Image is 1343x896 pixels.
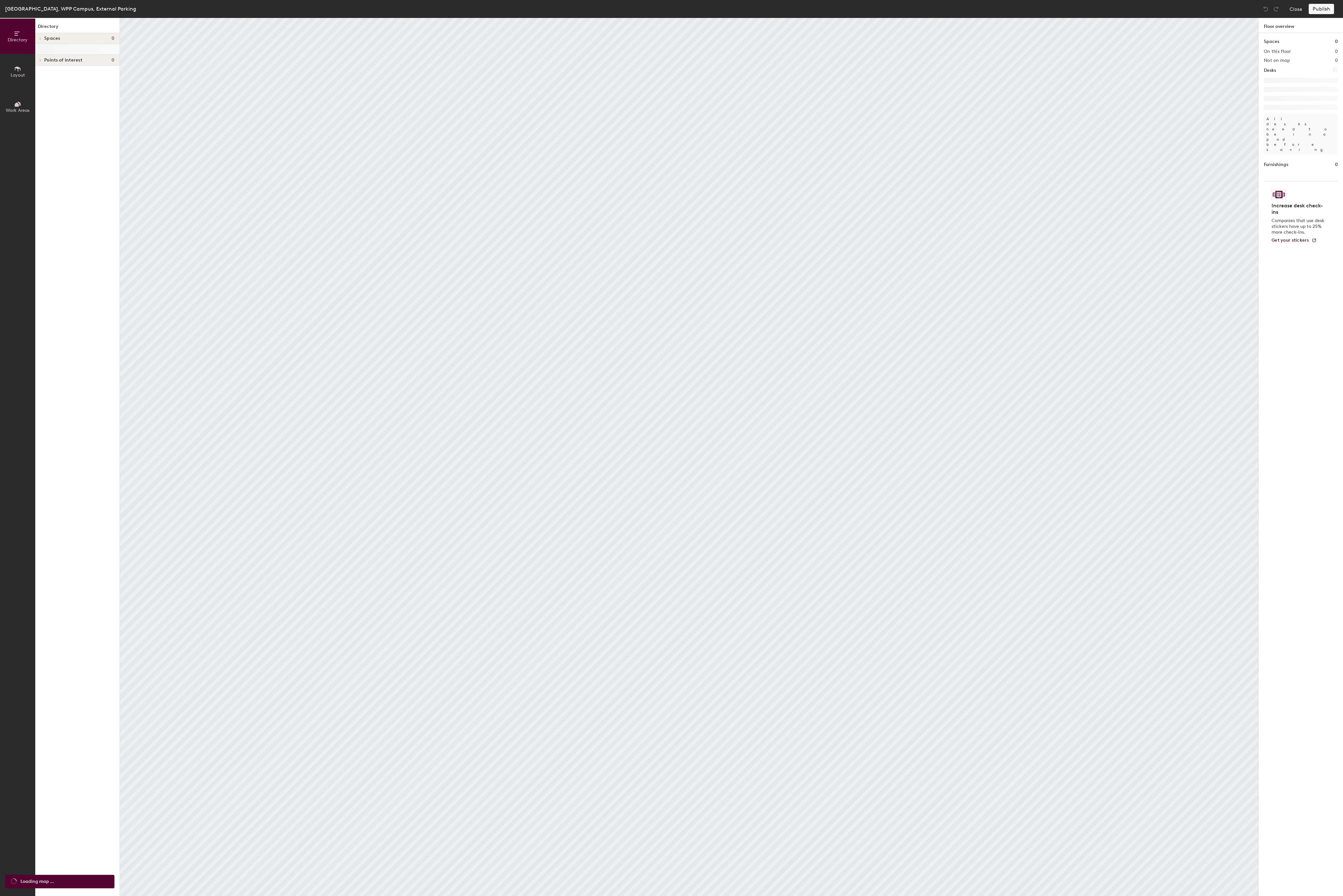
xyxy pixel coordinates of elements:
[1264,114,1338,155] p: All desks need to be in a pod before saving
[1259,18,1343,33] h1: Floor overview
[1264,67,1276,74] h1: Desks
[5,5,136,13] div: [GEOGRAPHIC_DATA], WPP Campus, External Parking
[35,23,120,33] h1: Directory
[1272,237,1309,243] span: Get your stickers
[44,58,82,63] span: Points of interest
[1335,49,1338,54] h2: 0
[1273,6,1279,12] img: Redo
[1264,38,1279,45] h1: Spaces
[1263,6,1269,12] img: Undo
[44,36,60,41] span: Spaces
[120,18,1258,896] canvas: Map
[1335,58,1338,63] h2: 0
[1272,238,1317,243] a: Get your stickers
[1272,203,1326,215] h4: Increase desk check-ins
[11,72,25,78] span: Layout
[6,108,29,113] span: Work Areas
[112,58,114,63] span: 0
[1289,4,1302,14] button: Close
[1335,161,1338,168] h1: 0
[1272,189,1286,200] img: Sticker logo
[1264,49,1291,54] h2: On this floor
[112,36,114,41] span: 0
[1272,218,1326,235] p: Companies that use desk stickers have up to 25% more check-ins.
[8,37,28,43] span: Directory
[1264,161,1288,168] h1: Furnishings
[21,878,54,885] span: Loading map ...
[1264,58,1290,63] h2: Not on map
[1335,38,1338,45] h1: 0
